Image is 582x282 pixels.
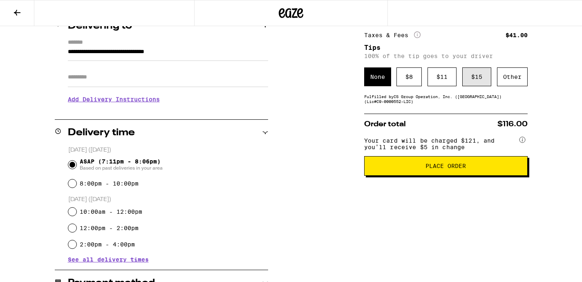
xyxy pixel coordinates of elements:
[506,32,528,38] div: $41.00
[80,165,163,171] span: Based on past deliveries in your area
[364,53,528,59] p: 100% of the tip goes to your driver
[396,67,422,86] div: $ 8
[497,67,528,86] div: Other
[497,121,528,128] span: $116.00
[364,156,528,176] button: Place Order
[68,146,268,154] p: [DATE] ([DATE])
[68,90,268,109] h3: Add Delivery Instructions
[364,121,406,128] span: Order total
[68,196,268,204] p: [DATE] ([DATE])
[68,109,268,115] p: We'll contact you at [PHONE_NUMBER] when we arrive
[364,45,528,51] h5: Tips
[68,257,149,262] button: See all delivery times
[68,21,132,31] h2: Delivering to
[80,225,139,231] label: 12:00pm - 2:00pm
[80,208,142,215] label: 10:00am - 12:00pm
[364,94,528,104] div: Fulfilled by CS Group Operation, Inc. ([GEOGRAPHIC_DATA]) (Lic# C9-0000552-LIC )
[80,241,135,248] label: 2:00pm - 4:00pm
[428,67,457,86] div: $ 11
[462,67,491,86] div: $ 15
[80,158,163,171] span: ASAP (7:11pm - 8:06pm)
[425,163,466,169] span: Place Order
[364,31,421,39] div: Taxes & Fees
[80,180,139,187] label: 8:00pm - 10:00pm
[68,128,135,138] h2: Delivery time
[364,134,518,150] span: Your card will be charged $121, and you’ll receive $5 in change
[364,67,391,86] div: None
[5,6,59,12] span: Hi. Need any help?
